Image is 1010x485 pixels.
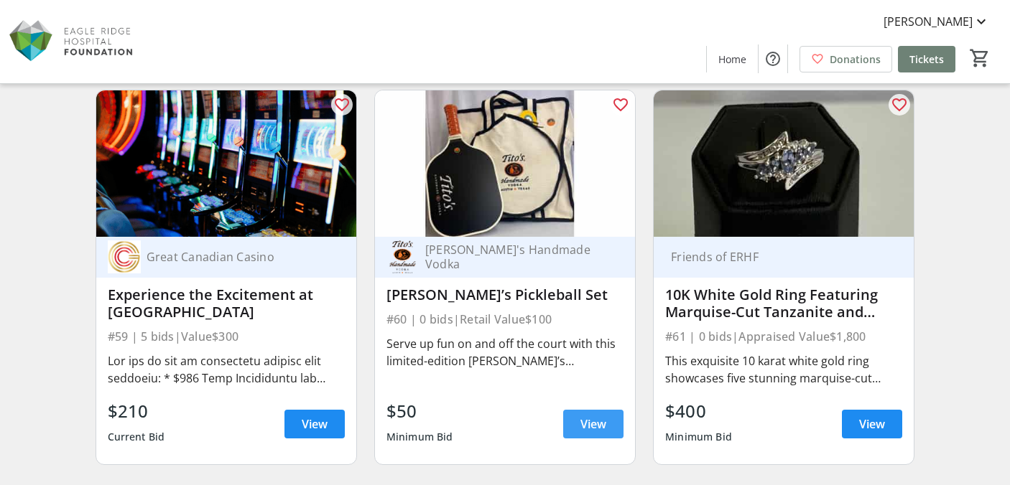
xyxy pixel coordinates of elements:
[759,44,787,73] button: Help
[612,96,629,113] mat-icon: favorite_outline
[9,6,136,77] img: Eagle Ridge Hospital Foundation's Logo
[665,352,902,387] div: This exquisite 10 karat white gold ring showcases five stunning marquise-cut natural tanzanites, ...
[108,398,165,424] div: $210
[665,250,885,264] div: Friends of ERHF
[108,326,345,347] div: #59 | 5 bids | Value $300
[909,52,944,67] span: Tickets
[800,46,892,72] a: Donations
[386,335,624,369] div: Serve up fun on and off the court with this limited-edition [PERSON_NAME]’s Handmade Vodka Pickle...
[420,242,606,271] div: [PERSON_NAME]'s Handmade Vodka
[859,415,885,433] span: View
[141,250,328,264] div: Great Canadian Casino
[386,398,453,424] div: $50
[830,52,881,67] span: Donations
[665,398,732,424] div: $400
[563,410,624,438] a: View
[707,46,758,72] a: Home
[333,96,351,113] mat-icon: favorite_outline
[891,96,908,113] mat-icon: favorite_outline
[654,90,914,237] img: 10K White Gold Ring Featuring Marquise-Cut Tanzanite and Round Natural Diamonds
[580,415,606,433] span: View
[386,286,624,303] div: [PERSON_NAME]’s Pickleball Set
[284,410,345,438] a: View
[386,240,420,273] img: Tito's Handmade Vodka
[108,352,345,387] div: Lor ips do sit am consectetu adipisc elit seddoeiu: * $986 Temp Incididuntu lab etdolo ma ali eni...
[967,45,993,71] button: Cart
[302,415,328,433] span: View
[665,424,732,450] div: Minimum Bid
[718,52,746,67] span: Home
[96,90,356,237] img: Experience the Excitement at Great Canadian Casino
[665,326,902,347] div: #61 | 0 bids | Appraised Value $1,800
[872,10,1001,33] button: [PERSON_NAME]
[108,286,345,321] div: Experience the Excitement at [GEOGRAPHIC_DATA]
[108,240,141,273] img: Great Canadian Casino
[884,13,973,30] span: [PERSON_NAME]
[665,286,902,321] div: 10K White Gold Ring Featuring Marquise-Cut Tanzanite and Round Natural Diamonds
[375,90,635,237] img: Tito’s Pickleball Set
[842,410,902,438] a: View
[108,424,165,450] div: Current Bid
[386,309,624,329] div: #60 | 0 bids | Retail Value $100
[386,424,453,450] div: Minimum Bid
[898,46,955,72] a: Tickets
